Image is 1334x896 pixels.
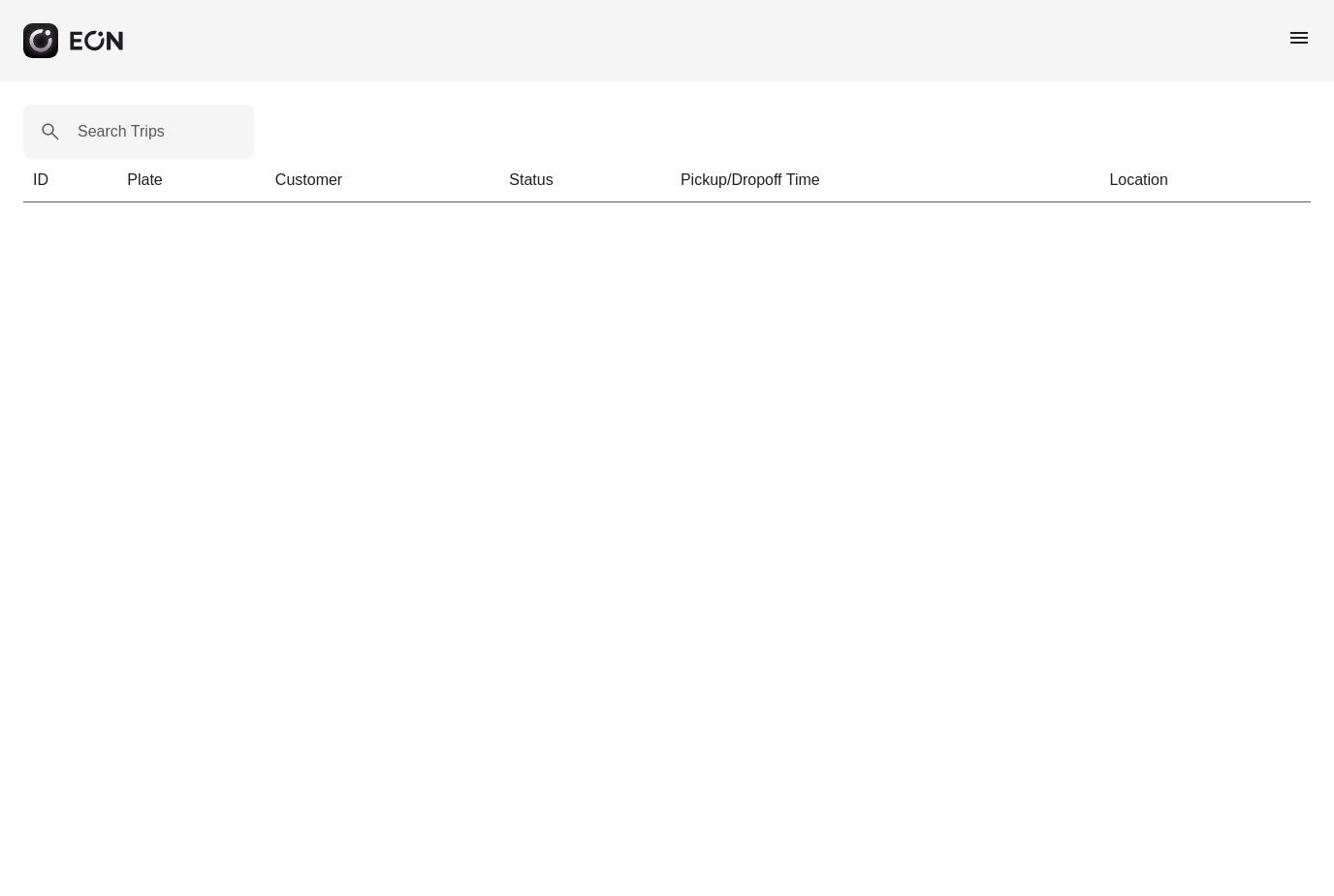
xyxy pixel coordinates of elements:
[78,120,165,143] label: Search Trips
[1287,26,1311,49] span: menu
[1099,159,1311,202] th: Location
[266,159,499,202] th: Customer
[117,159,266,202] th: Plate
[671,159,1100,202] th: Pickup/Dropoff Time
[499,159,671,202] th: Status
[23,159,117,202] th: ID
